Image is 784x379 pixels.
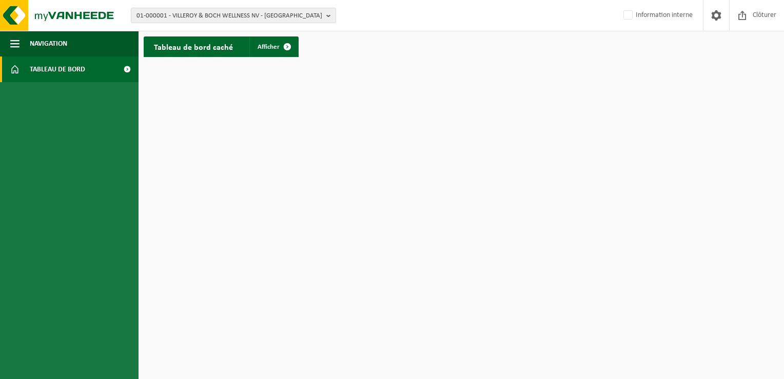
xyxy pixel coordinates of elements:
[621,8,693,23] label: Information interne
[30,31,67,56] span: Navigation
[258,44,280,50] span: Afficher
[30,56,85,82] span: Tableau de bord
[131,8,336,23] button: 01-000001 - VILLEROY & BOCH WELLNESS NV - [GEOGRAPHIC_DATA]
[249,36,298,57] a: Afficher
[136,8,322,24] span: 01-000001 - VILLEROY & BOCH WELLNESS NV - [GEOGRAPHIC_DATA]
[144,36,243,56] h2: Tableau de bord caché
